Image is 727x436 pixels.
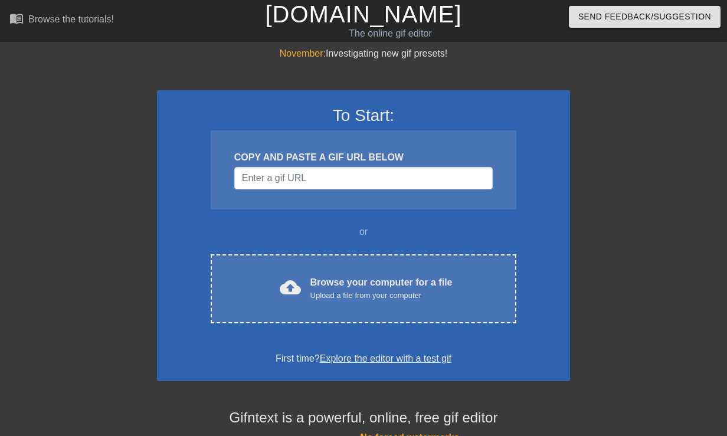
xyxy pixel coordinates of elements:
span: November: [280,48,326,58]
span: cloud_upload [280,277,301,298]
div: Investigating new gif presets! [157,47,570,61]
input: Username [234,167,493,189]
div: Upload a file from your computer [310,290,453,301]
div: or [188,225,539,239]
div: First time? [172,352,555,366]
div: COPY AND PASTE A GIF URL BELOW [234,150,493,165]
div: Browse the tutorials! [28,14,114,24]
div: The online gif editor [248,27,533,41]
a: [DOMAIN_NAME] [265,1,461,27]
span: menu_book [9,11,24,25]
h3: To Start: [172,106,555,126]
a: Browse the tutorials! [9,11,114,29]
span: Send Feedback/Suggestion [578,9,711,24]
h4: Gifntext is a powerful, online, free gif editor [157,409,570,427]
a: Explore the editor with a test gif [320,353,451,363]
button: Send Feedback/Suggestion [569,6,721,28]
div: Browse your computer for a file [310,276,453,301]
